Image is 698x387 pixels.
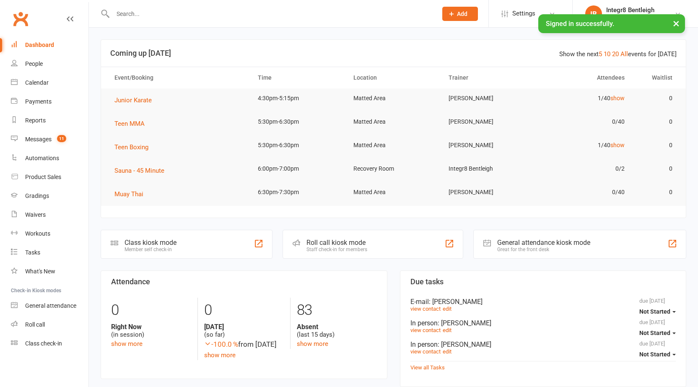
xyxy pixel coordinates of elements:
a: edit [443,306,451,312]
div: Integr8 Bentleigh [606,6,654,14]
div: What's New [25,268,55,275]
div: Show the next events for [DATE] [559,49,677,59]
button: Teen MMA [114,119,150,129]
a: Tasks [11,243,88,262]
button: Not Started [639,304,676,319]
a: Automations [11,149,88,168]
td: [PERSON_NAME] [441,182,537,202]
span: : [PERSON_NAME] [438,319,491,327]
div: Tasks [25,249,40,256]
div: from [DATE] [204,339,284,350]
a: show more [297,340,328,348]
span: Settings [512,4,535,23]
input: Search... [110,8,431,20]
td: 4:30pm-5:15pm [250,88,346,108]
span: Not Started [639,330,670,336]
span: Teen MMA [114,120,145,127]
a: edit [443,348,451,355]
td: Matted Area [346,88,441,108]
div: Member self check-in [125,247,176,252]
a: Clubworx [10,8,31,29]
th: Attendees [537,67,632,88]
div: (last 15 days) [297,323,376,339]
span: -100.0 % [204,340,238,348]
td: 0/40 [537,182,632,202]
td: Integr8 Bentleigh [441,159,537,179]
a: Messages 11 [11,130,88,149]
td: 1/40 [537,88,632,108]
div: Calendar [25,79,49,86]
div: Workouts [25,230,50,237]
a: show more [204,351,236,359]
th: Location [346,67,441,88]
td: Recovery Room [346,159,441,179]
div: Payments [25,98,52,105]
a: view contact [410,327,441,333]
button: Muay Thai [114,189,149,199]
div: General attendance kiosk mode [497,239,590,247]
button: Not Started [639,325,676,340]
td: Matted Area [346,135,441,155]
strong: Right Now [111,323,191,331]
td: 6:30pm-7:30pm [250,182,346,202]
div: Reports [25,117,46,124]
td: 1/40 [537,135,632,155]
td: [PERSON_NAME] [441,88,537,108]
button: Not Started [639,347,676,362]
a: Product Sales [11,168,88,187]
div: Waivers [25,211,46,218]
strong: [DATE] [204,323,284,331]
th: Time [250,67,346,88]
a: What's New [11,262,88,281]
span: Teen Boxing [114,143,148,151]
div: Automations [25,155,59,161]
div: Roll call kiosk mode [306,239,367,247]
a: show more [111,340,143,348]
div: General attendance [25,302,76,309]
span: Not Started [639,351,670,358]
a: General attendance kiosk mode [11,296,88,315]
a: show [610,142,625,148]
a: show [610,95,625,101]
a: 20 [612,50,619,58]
span: Add [457,10,467,17]
th: Waitlist [632,67,680,88]
div: In person [410,340,676,348]
div: Roll call [25,321,45,328]
th: Event/Booking [107,67,250,88]
td: [PERSON_NAME] [441,112,537,132]
a: edit [443,327,451,333]
div: In person [410,319,676,327]
span: Not Started [639,308,670,315]
div: E-mail [410,298,676,306]
a: 10 [604,50,610,58]
td: 5:30pm-6:30pm [250,112,346,132]
span: Muay Thai [114,190,143,198]
div: Integr8 Bentleigh [606,14,654,21]
button: Add [442,7,478,21]
div: People [25,60,43,67]
a: Calendar [11,73,88,92]
a: Payments [11,92,88,111]
td: 5:30pm-6:30pm [250,135,346,155]
span: : [PERSON_NAME] [438,340,491,348]
td: [PERSON_NAME] [441,135,537,155]
div: (in session) [111,323,191,339]
td: Matted Area [346,182,441,202]
a: All [620,50,628,58]
a: Workouts [11,224,88,243]
div: Product Sales [25,174,61,180]
td: 0 [632,159,680,179]
button: Sauna - 45 Minute [114,166,170,176]
a: Reports [11,111,88,130]
strong: Absent [297,323,376,331]
td: 0 [632,182,680,202]
a: Gradings [11,187,88,205]
span: Signed in successfully. [546,20,614,28]
div: 0 [111,298,191,323]
td: 0 [632,112,680,132]
button: × [669,14,684,32]
div: Staff check-in for members [306,247,367,252]
a: view contact [410,348,441,355]
div: 83 [297,298,376,323]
